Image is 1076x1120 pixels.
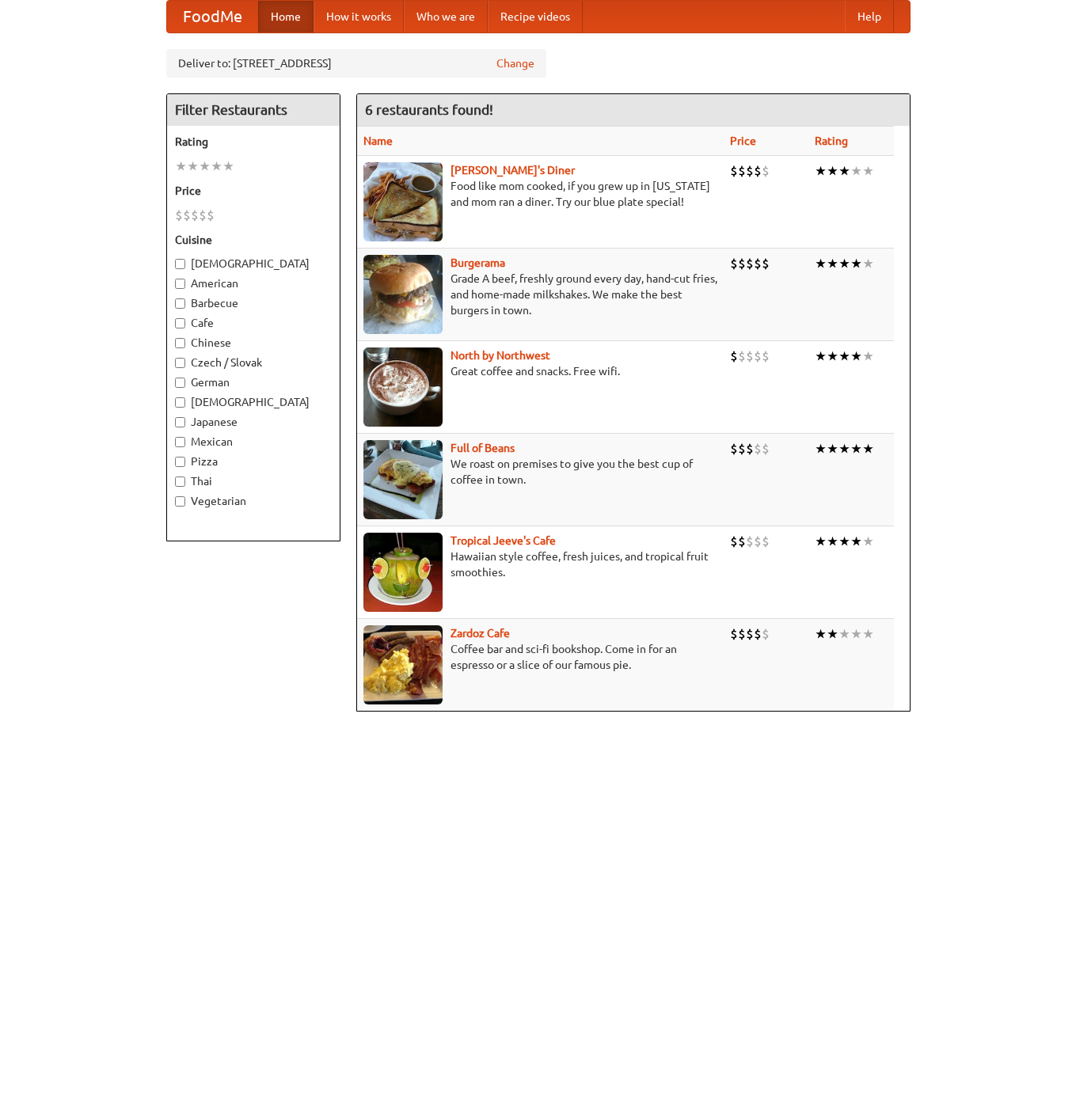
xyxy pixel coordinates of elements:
[827,347,838,365] li: ★
[175,394,332,410] label: [DEMOGRAPHIC_DATA]
[175,256,332,271] label: [DEMOGRAPHIC_DATA]
[730,162,738,180] li: $
[451,256,505,269] a: Burgerama
[175,183,332,199] h5: Price
[175,315,332,331] label: Cafe
[314,1,404,32] a: How it works
[862,162,874,180] li: ★
[738,255,746,272] li: $
[730,625,738,643] li: $
[838,255,850,272] li: ★
[762,625,770,643] li: $
[363,440,443,519] img: beans.jpg
[363,549,717,580] p: Hawaiian style coffee, fresh juices, and tropical fruit smoothies.
[167,1,258,32] a: FoodMe
[815,347,827,365] li: ★
[451,349,550,362] a: North by Northwest
[730,533,738,550] li: $
[175,358,185,368] input: Czech / Slovak
[754,255,762,272] li: $
[815,533,827,550] li: ★
[762,533,770,550] li: $
[754,625,762,643] li: $
[850,625,862,643] li: ★
[365,102,493,117] ng-pluralize: 6 restaurants found!
[815,135,848,147] a: Rating
[175,335,332,351] label: Chinese
[175,397,185,408] input: [DEMOGRAPHIC_DATA]
[754,440,762,457] li: $
[207,207,215,224] li: $
[754,162,762,180] li: $
[451,627,510,640] b: Zardoz Cafe
[363,162,443,241] img: sallys.jpg
[738,440,746,457] li: $
[175,437,185,447] input: Mexican
[850,347,862,365] li: ★
[850,440,862,457] li: ★
[738,533,746,550] li: $
[746,255,754,272] li: $
[815,255,827,272] li: ★
[451,534,556,547] a: Tropical Jeeve's Cafe
[451,164,575,177] a: [PERSON_NAME]'s Diner
[762,440,770,457] li: $
[862,440,874,457] li: ★
[451,442,515,454] a: Full of Beans
[827,533,838,550] li: ★
[175,457,185,467] input: Pizza
[175,207,183,224] li: $
[862,255,874,272] li: ★
[175,134,332,150] h5: Rating
[850,533,862,550] li: ★
[175,496,185,507] input: Vegetarian
[730,440,738,457] li: $
[862,347,874,365] li: ★
[363,363,717,379] p: Great coffee and snacks. Free wifi.
[762,347,770,365] li: $
[175,295,332,311] label: Barbecue
[175,158,187,175] li: ★
[738,162,746,180] li: $
[838,440,850,457] li: ★
[815,625,827,643] li: ★
[746,162,754,180] li: $
[175,414,332,430] label: Japanese
[175,493,332,509] label: Vegetarian
[166,49,546,78] div: Deliver to: [STREET_ADDRESS]
[175,279,185,289] input: American
[730,135,756,147] a: Price
[762,162,770,180] li: $
[404,1,488,32] a: Who we are
[827,162,838,180] li: ★
[838,625,850,643] li: ★
[838,347,850,365] li: ★
[199,207,207,224] li: $
[815,162,827,180] li: ★
[838,162,850,180] li: ★
[175,374,332,390] label: German
[746,440,754,457] li: $
[838,533,850,550] li: ★
[862,625,874,643] li: ★
[363,135,393,147] a: Name
[175,417,185,427] input: Japanese
[175,318,185,328] input: Cafe
[815,440,827,457] li: ★
[363,625,443,704] img: zardoz.jpg
[850,255,862,272] li: ★
[754,347,762,365] li: $
[730,255,738,272] li: $
[175,259,185,269] input: [DEMOGRAPHIC_DATA]
[175,355,332,370] label: Czech / Slovak
[363,347,443,427] img: north.jpg
[175,434,332,450] label: Mexican
[258,1,314,32] a: Home
[850,162,862,180] li: ★
[738,625,746,643] li: $
[175,232,332,248] h5: Cuisine
[363,255,443,334] img: burgerama.jpg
